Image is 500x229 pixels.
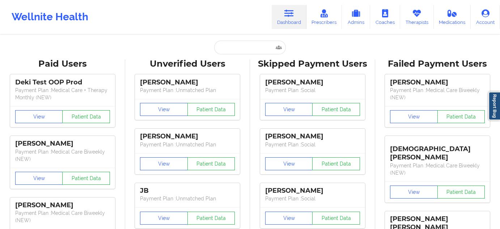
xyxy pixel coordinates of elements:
div: [PERSON_NAME] [265,78,360,87]
div: [PERSON_NAME] [15,201,110,209]
a: Report Bug [488,92,500,120]
div: [PERSON_NAME] [265,187,360,195]
button: View [15,110,63,123]
button: Patient Data [312,103,360,116]
p: Payment Plan : Medical Care Biweekly (NEW) [390,87,485,101]
button: Patient Data [312,157,360,170]
p: Payment Plan : Medical Care + Therapy Monthly (NEW) [15,87,110,101]
button: View [265,157,313,170]
p: Payment Plan : Unmatched Plan [140,87,235,94]
a: Prescribers [306,5,342,29]
a: Medications [434,5,471,29]
p: Payment Plan : Social [265,87,360,94]
a: Admins [342,5,370,29]
button: View [390,186,438,199]
div: Unverified Users [130,58,245,70]
a: Therapists [400,5,434,29]
div: [DEMOGRAPHIC_DATA][PERSON_NAME] [390,140,485,162]
p: Payment Plan : Medical Care Biweekly (NEW) [15,148,110,163]
div: [PERSON_NAME] [140,132,235,141]
button: View [265,212,313,225]
div: [PERSON_NAME] [265,132,360,141]
div: [PERSON_NAME] [140,78,235,87]
a: Coaches [370,5,400,29]
button: Patient Data [187,103,235,116]
button: Patient Data [437,186,485,199]
button: View [15,172,63,185]
div: Failed Payment Users [380,58,495,70]
button: View [390,110,438,123]
button: Patient Data [187,157,235,170]
button: Patient Data [62,110,110,123]
div: Skipped Payment Users [255,58,370,70]
button: View [140,157,188,170]
button: View [265,103,313,116]
p: Payment Plan : Unmatched Plan [140,141,235,148]
div: [PERSON_NAME] [15,140,110,148]
button: Patient Data [187,212,235,225]
p: Payment Plan : Social [265,141,360,148]
p: Payment Plan : Social [265,195,360,202]
div: Deki Test OOP Prod [15,78,110,87]
div: Paid Users [5,58,120,70]
button: View [140,103,188,116]
button: Patient Data [437,110,485,123]
a: Dashboard [272,5,306,29]
div: JB [140,187,235,195]
p: Payment Plan : Medical Care Biweekly (NEW) [15,209,110,224]
button: Patient Data [312,212,360,225]
div: [PERSON_NAME] [390,78,485,87]
button: View [140,212,188,225]
p: Payment Plan : Unmatched Plan [140,195,235,202]
p: Payment Plan : Medical Care Biweekly (NEW) [390,162,485,176]
button: Patient Data [62,172,110,185]
a: Account [471,5,500,29]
